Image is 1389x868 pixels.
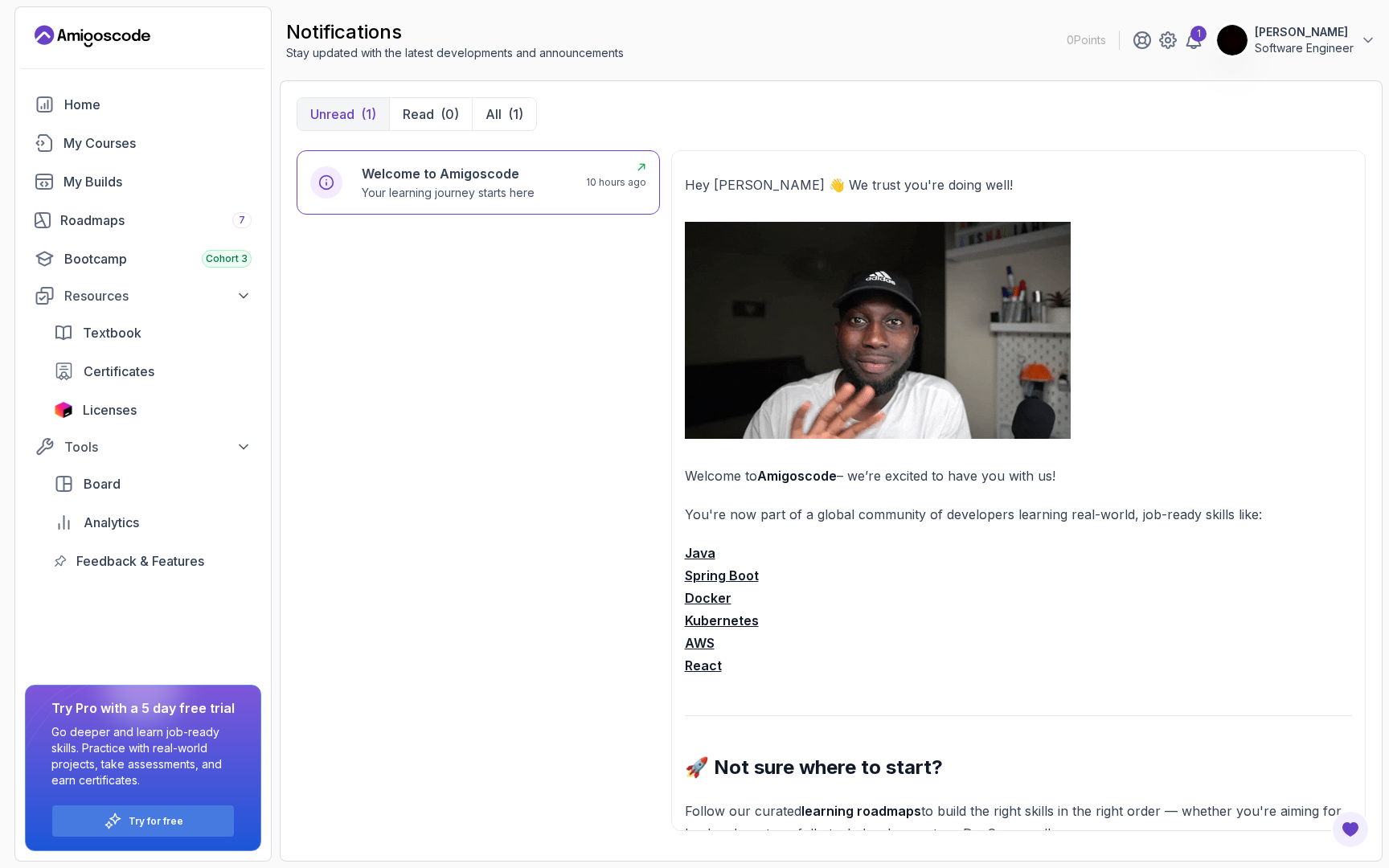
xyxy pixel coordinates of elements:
p: Software Engineer [1255,40,1354,56]
a: builds [25,166,261,198]
a: React [685,657,722,674]
span: Certificates [84,362,154,381]
a: board [44,468,261,500]
img: Welcome GIF [685,222,1071,439]
p: Read [403,104,434,124]
p: 10 hours ago [586,176,646,189]
a: Java [685,545,715,561]
span: Licenses [83,400,137,420]
span: Board [84,474,121,493]
button: Try for free [51,805,235,837]
p: Stay updated with the latest developments and announcements [286,45,624,61]
strong: learning roadmaps [801,803,921,819]
span: Feedback & Features [76,551,204,571]
button: All(1) [472,98,536,130]
p: 0 Points [1067,32,1106,48]
a: 1 [1184,31,1203,50]
a: Try for free [129,815,183,828]
a: bootcamp [25,243,261,275]
button: user profile image[PERSON_NAME]Software Engineer [1216,24,1376,56]
div: Roadmaps [60,211,252,230]
a: Kubernetes [685,612,759,628]
button: Resources [25,281,261,310]
a: Docker [685,590,731,606]
p: Your learning journey starts here [362,185,535,201]
p: [PERSON_NAME] [1255,24,1354,40]
a: licenses [44,394,261,426]
a: courses [25,127,261,159]
a: certificates [44,355,261,387]
div: My Courses [64,133,252,153]
div: Resources [64,286,252,305]
button: Open Feedback Button [1331,810,1370,849]
p: Unread [310,104,354,124]
div: (1) [361,104,376,124]
p: You're now part of a global community of developers learning real-world, job-ready skills like: [685,503,1353,526]
p: Welcome to – we’re excited to have you with us! [685,465,1353,487]
div: Tools [64,437,252,457]
div: My Builds [64,172,252,191]
a: home [25,88,261,121]
p: Go deeper and learn job-ready skills. Practice with real-world projects, take assessments, and ea... [51,724,235,788]
a: AWS [685,635,715,651]
h6: Welcome to Amigoscode [362,164,535,183]
p: Follow our curated to build the right skills in the right order — whether you're aiming for backe... [685,800,1353,845]
img: user profile image [1217,25,1248,55]
strong: Amigoscode [757,468,837,484]
div: (1) [508,104,523,124]
button: Read(0) [389,98,472,130]
p: Hey [PERSON_NAME] 👋 We trust you're doing well! [685,174,1353,196]
h2: notifications [286,19,624,45]
a: feedback [44,545,261,577]
div: (0) [440,104,459,124]
button: Unread(1) [297,98,389,130]
span: Textbook [83,323,141,342]
button: Tools [25,432,261,461]
a: textbook [44,317,261,349]
p: All [486,104,502,124]
a: Spring Boot [685,567,759,583]
a: roadmaps [25,204,261,236]
div: 1 [1190,26,1207,42]
a: Landing page [35,23,150,49]
span: Cohort 3 [206,252,248,265]
a: analytics [44,506,261,538]
div: Bootcamp [64,249,252,268]
h2: 🚀 Not sure where to start? [685,755,1353,780]
img: jetbrains icon [54,402,73,418]
span: 7 [239,214,245,227]
div: Home [64,95,252,114]
span: Analytics [84,513,139,532]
